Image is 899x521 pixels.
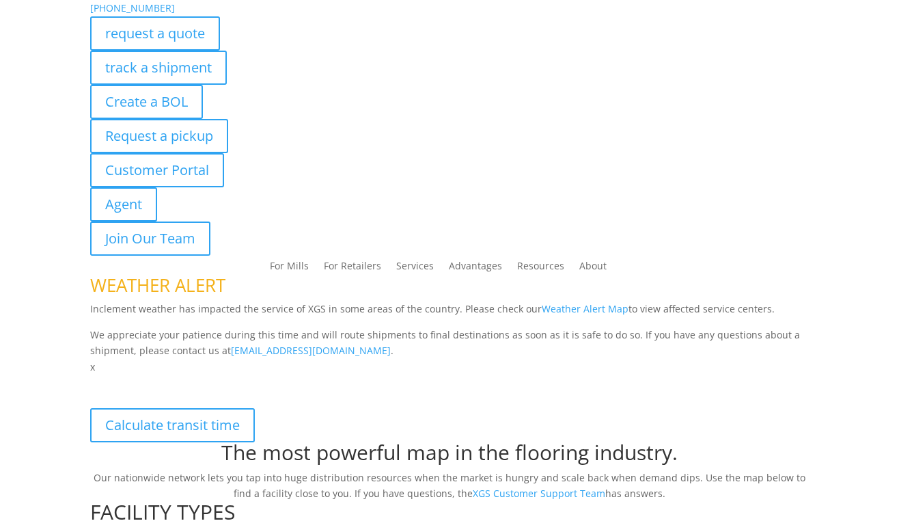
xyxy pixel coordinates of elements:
p: XGS Distribution Network [90,375,810,408]
h1: The most powerful map in the flooring industry. [90,442,810,470]
p: Inclement weather has impacted the service of XGS in some areas of the country. Please check our ... [90,301,810,327]
a: Customer Portal [90,153,224,187]
a: [EMAIL_ADDRESS][DOMAIN_NAME] [231,344,391,357]
a: request a quote [90,16,220,51]
a: Agent [90,187,157,222]
a: Join Our Team [90,222,210,256]
a: [PHONE_NUMBER] [90,1,175,14]
a: Request a pickup [90,119,228,153]
p: We appreciate your patience during this time and will route shipments to final destinations as so... [90,327,810,360]
a: Resources [517,261,564,276]
a: About [579,261,607,276]
a: Advantages [449,261,502,276]
p: x [90,359,810,375]
a: track a shipment [90,51,227,85]
a: Services [396,261,434,276]
span: WEATHER ALERT [90,273,225,297]
a: Weather Alert Map [542,302,628,315]
a: For Retailers [324,261,381,276]
a: Create a BOL [90,85,203,119]
a: XGS Customer Support Team [473,487,605,500]
a: Calculate transit time [90,408,255,442]
p: Our nationwide network lets you tap into huge distribution resources when the market is hungry an... [90,470,810,503]
a: For Mills [270,261,309,276]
